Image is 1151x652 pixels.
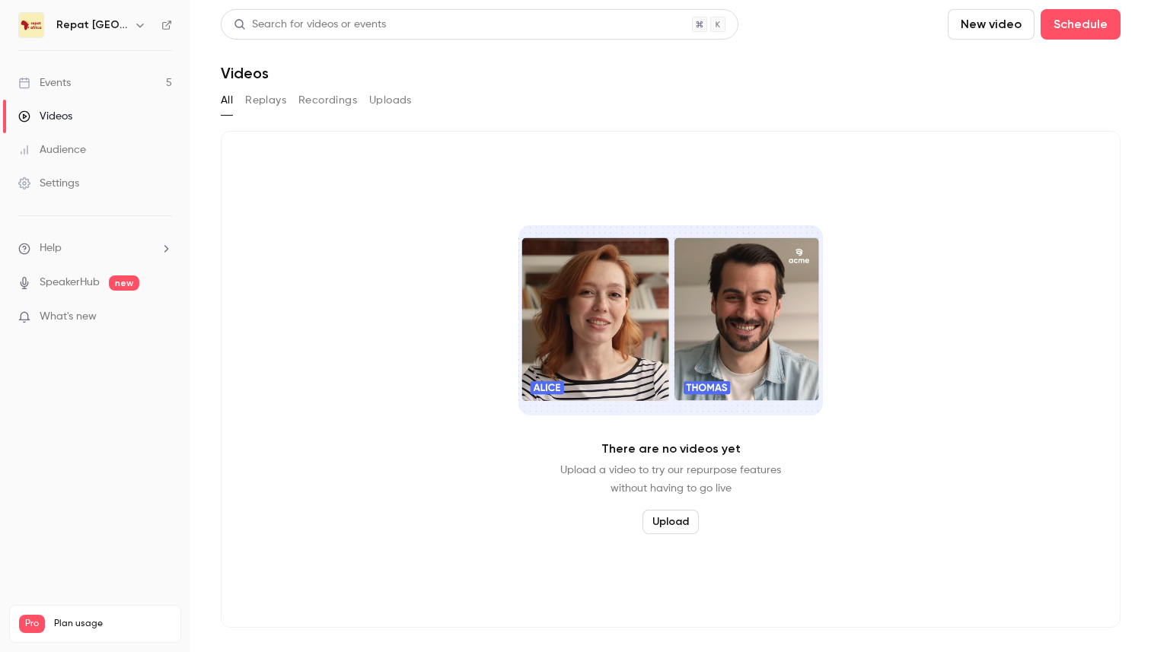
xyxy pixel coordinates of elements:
[56,17,128,33] h6: Repat [GEOGRAPHIC_DATA]
[369,88,412,113] button: Uploads
[40,275,100,291] a: SpeakerHub
[154,310,172,324] iframe: Noticeable Trigger
[18,240,172,256] li: help-dropdown-opener
[560,461,781,498] p: Upload a video to try our repurpose features without having to go live
[221,9,1121,643] section: Videos
[109,275,139,291] span: new
[18,176,79,191] div: Settings
[221,64,269,82] h1: Videos
[642,510,699,534] button: Upload
[18,75,71,91] div: Events
[18,109,72,124] div: Videos
[245,88,286,113] button: Replays
[19,13,43,37] img: Repat Africa
[298,88,357,113] button: Recordings
[40,309,97,325] span: What's new
[601,440,741,458] p: There are no videos yet
[18,142,86,157] div: Audience
[19,615,45,633] span: Pro
[221,88,233,113] button: All
[40,240,62,256] span: Help
[948,9,1035,40] button: New video
[234,17,386,33] div: Search for videos or events
[54,618,171,630] span: Plan usage
[1041,9,1121,40] button: Schedule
